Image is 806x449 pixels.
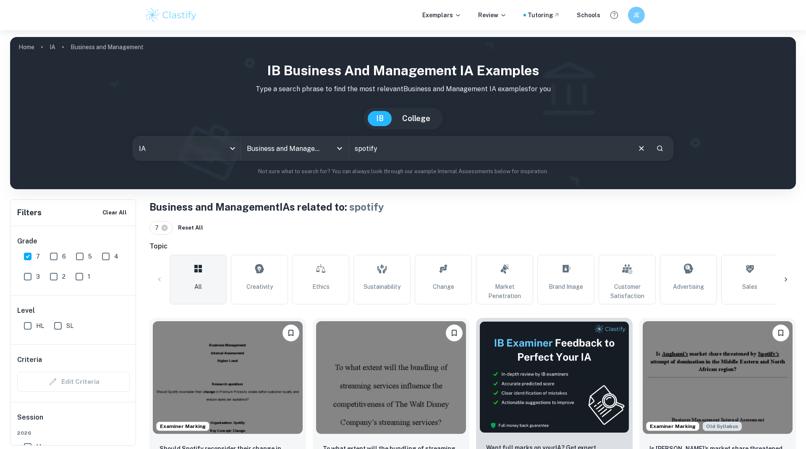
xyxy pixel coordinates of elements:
span: Examiner Marking [157,423,209,430]
span: Old Syllabus [703,422,742,431]
img: Business and Management IA example thumbnail: Should Spotify reconsider their change i [153,321,303,434]
span: 7 [36,252,40,261]
span: 2026 [17,429,130,437]
div: IA [133,137,241,160]
button: Bookmark [772,325,789,341]
span: 3 [36,272,40,281]
input: E.g. tech company expansion, marketing strategies, motivation theories... [349,137,630,160]
span: 4 [114,252,118,261]
button: IB [368,111,392,126]
h6: Grade [17,236,130,246]
h6: Topic [149,241,796,251]
a: Schools [577,11,600,20]
span: 7 [155,223,162,232]
img: Clastify logo [144,7,198,24]
p: Exemplars [422,11,461,20]
h6: Filters [17,207,42,219]
button: Reset All [176,222,205,234]
button: Bookmark [446,325,463,341]
a: Tutoring [528,11,560,20]
span: Sales [742,282,757,291]
span: HL [36,321,44,330]
p: Review [478,11,507,20]
p: Type a search phrase to find the most relevant Business and Management IA examples for you [17,84,789,94]
button: Clear [633,140,649,156]
button: Clear All [100,206,129,219]
img: Business and Management IA example thumbnail: To what extent will the bundling of stre [316,321,466,434]
div: Criteria filters are unavailable when searching by topic [17,372,130,392]
h6: JE [632,11,641,20]
div: Starting from the May 2024 session, the Business IA requirements have changed. It's OK to refer t... [703,422,742,431]
span: Creativity [246,282,273,291]
span: Ethics [312,282,330,291]
a: Home [18,41,34,53]
a: IA [50,41,55,53]
span: spotify [349,201,384,213]
img: Thumbnail [479,321,629,433]
span: Change [433,282,454,291]
button: Help and Feedback [607,8,621,22]
h6: Session [17,412,130,429]
span: Brand Image [549,282,583,291]
p: Not sure what to search for? You can always look through our example Internal Assessments below f... [17,167,789,176]
span: Market Penetration [480,282,529,301]
span: 6 [62,252,66,261]
span: 1 [88,272,90,281]
img: profile cover [10,37,796,189]
h6: Level [17,306,130,316]
button: College [394,111,439,126]
p: Business and Management [71,42,144,52]
span: Examiner Marking [646,423,699,430]
span: Sustainability [364,282,400,291]
span: SL [66,321,73,330]
button: Search [653,141,667,156]
span: Customer Satisfaction [602,282,652,301]
span: All [194,282,202,291]
span: Advertising [673,282,704,291]
span: 2 [62,272,65,281]
h1: Business and Management IAs related to: [149,199,796,214]
h1: IB Business and Management IA examples [17,61,789,81]
button: Bookmark [283,325,299,341]
div: 7 [149,221,173,235]
h6: Criteria [17,355,42,365]
button: JE [628,7,645,24]
span: 5 [88,252,92,261]
img: Business and Management IA example thumbnail: Is Anghami’s market share threatened by [643,321,793,434]
button: Open [334,143,345,154]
